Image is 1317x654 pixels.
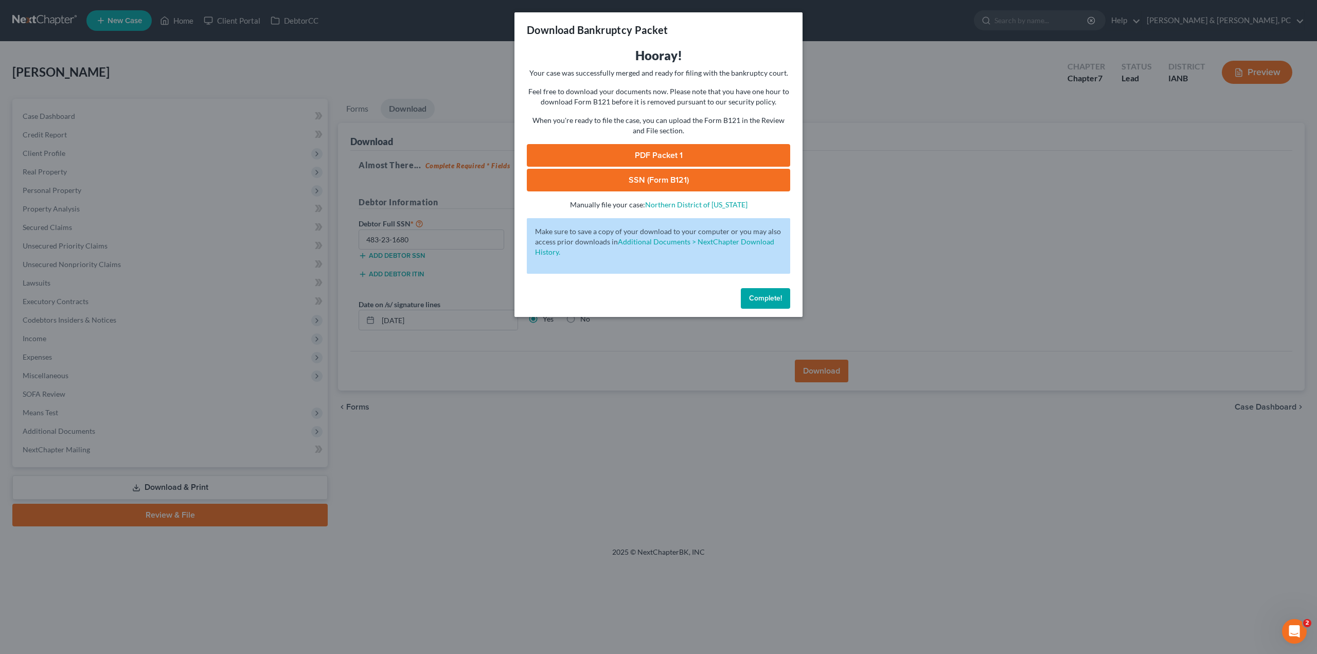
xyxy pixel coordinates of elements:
[527,68,790,78] p: Your case was successfully merged and ready for filing with the bankruptcy court.
[535,226,782,257] p: Make sure to save a copy of your download to your computer or you may also access prior downloads in
[1282,619,1307,644] iframe: Intercom live chat
[1303,619,1311,627] span: 2
[527,144,790,167] a: PDF Packet 1
[527,23,668,37] h3: Download Bankruptcy Packet
[741,288,790,309] button: Complete!
[527,86,790,107] p: Feel free to download your documents now. Please note that you have one hour to download Form B12...
[527,115,790,136] p: When you're ready to file the case, you can upload the Form B121 in the Review and File section.
[645,200,748,209] a: Northern District of [US_STATE]
[535,237,774,256] a: Additional Documents > NextChapter Download History.
[527,200,790,210] p: Manually file your case:
[527,169,790,191] a: SSN (Form B121)
[527,47,790,64] h3: Hooray!
[749,294,782,303] span: Complete!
